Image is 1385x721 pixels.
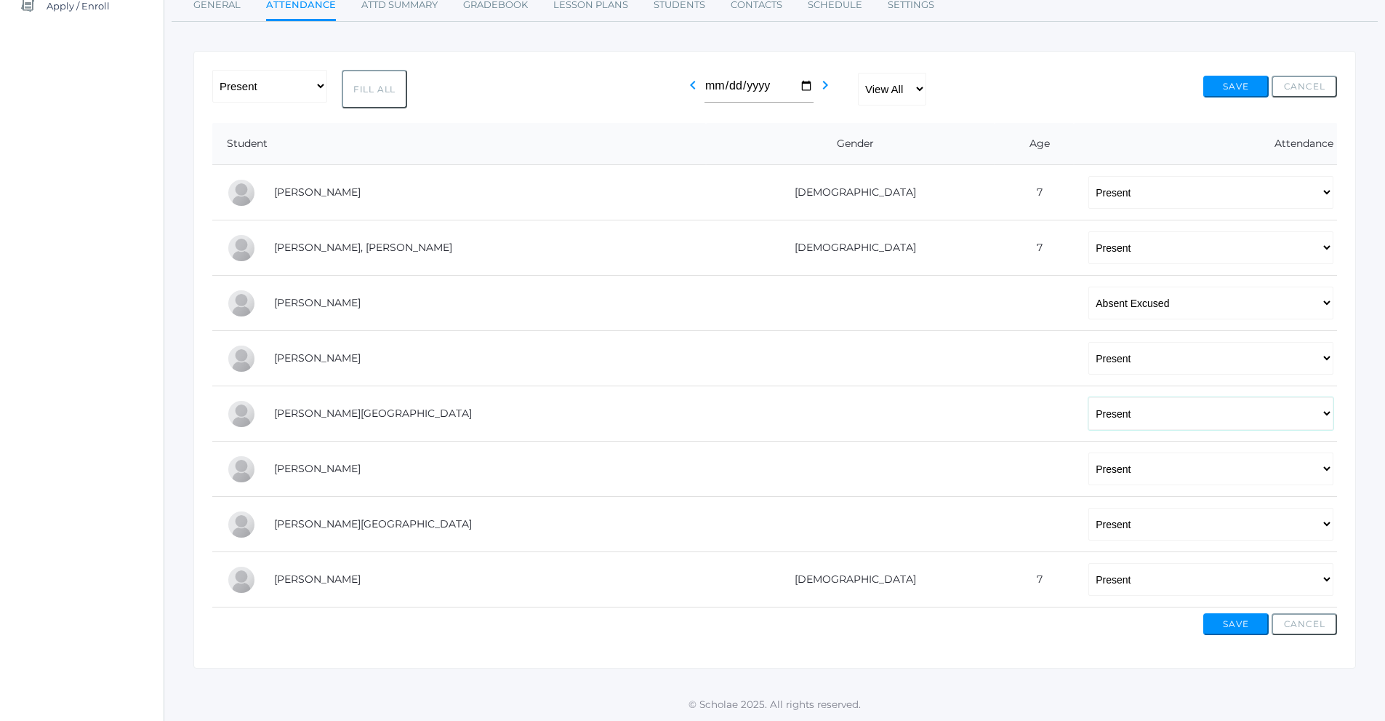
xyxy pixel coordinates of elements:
a: [PERSON_NAME][GEOGRAPHIC_DATA] [274,517,472,530]
p: © Scholae 2025. All rights reserved. [164,697,1385,712]
th: Attendance [1074,123,1337,165]
td: [DEMOGRAPHIC_DATA] [706,165,995,220]
div: Adelaide Stephens [227,510,256,539]
td: 7 [995,165,1075,220]
button: Save [1203,613,1269,635]
i: chevron_left [684,76,702,94]
a: [PERSON_NAME] [274,186,361,199]
a: [PERSON_NAME][GEOGRAPHIC_DATA] [274,407,472,420]
div: Hazel Zingerman [227,565,256,594]
a: [PERSON_NAME] [274,573,361,586]
div: Kenton Nunez [227,399,256,429]
td: [DEMOGRAPHIC_DATA] [706,220,995,276]
button: Cancel [1272,613,1337,635]
button: Cancel [1272,76,1337,97]
td: 7 [995,220,1075,276]
a: [PERSON_NAME] [274,296,361,309]
a: [PERSON_NAME], [PERSON_NAME] [274,241,452,254]
button: Save [1203,76,1269,97]
div: Macy Hardisty [227,289,256,318]
th: Gender [706,123,995,165]
i: chevron_right [816,76,834,94]
td: 7 [995,552,1075,608]
a: [PERSON_NAME] [274,351,361,365]
a: chevron_left [684,83,702,97]
a: [PERSON_NAME] [274,462,361,475]
div: Greyson Reed [227,455,256,484]
th: Age [995,123,1075,165]
div: Sullivan Clyne [227,234,256,263]
button: Fill All [342,70,407,108]
div: Jacob Hjelm [227,344,256,373]
a: chevron_right [816,83,834,97]
div: Graham Bassett [227,178,256,207]
th: Student [212,123,706,165]
td: [DEMOGRAPHIC_DATA] [706,552,995,608]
